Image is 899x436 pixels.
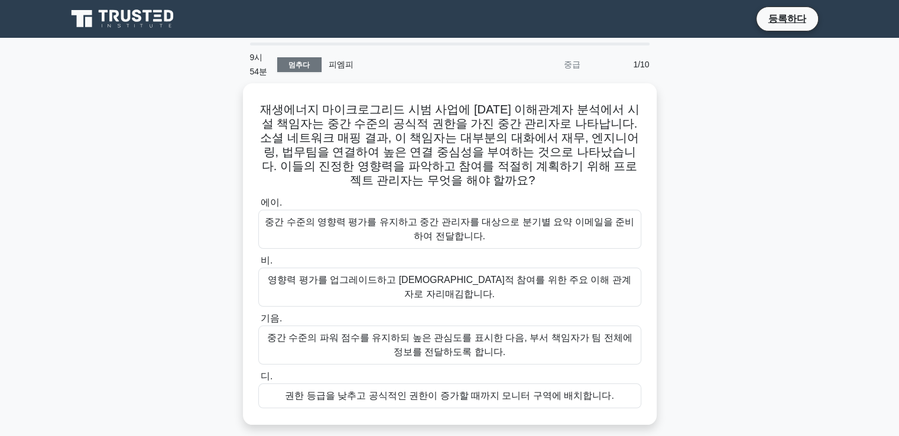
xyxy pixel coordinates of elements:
font: 에이. [261,197,282,207]
font: 재생에너지 마이크로그리드 시범 사업에 [DATE] 이해관계자 분석에서 시설 책임자는 중간 수준의 공식적 권한을 가진 중간 관리자로 나타납니다. 소셜 네트워크 매핑 결과, 이 ... [260,103,640,187]
a: 등록하다 [761,11,813,26]
font: 권한 등급을 낮추고 공식적인 권한이 증가할 때까지 모니터 구역에 배치합니다. [285,391,614,401]
font: 피엠피 [329,60,353,69]
font: 비. [261,255,272,265]
font: 중간 수준의 파워 점수를 유지하되 높은 관심도를 표시한 다음, 부서 책임자가 팀 전체에 정보를 전달하도록 합니다. [267,333,632,357]
font: 9시 54분 [250,53,268,76]
font: 중간 수준의 영향력 평가를 유지하고 중간 관리자를 대상으로 분기별 요약 이메일을 준비하여 전달합니다. [265,217,634,241]
font: 디. [261,371,272,381]
font: 등록하다 [768,14,806,24]
font: 기음. [261,313,282,323]
font: 영향력 평가를 업그레이드하고 [DEMOGRAPHIC_DATA]적 참여를 위한 주요 이해 관계자로 자리매김합니다. [268,275,631,299]
font: 1/10 [633,60,649,69]
a: 멈추다 [277,57,322,72]
font: 중급 [564,60,580,69]
font: 멈추다 [288,61,310,69]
